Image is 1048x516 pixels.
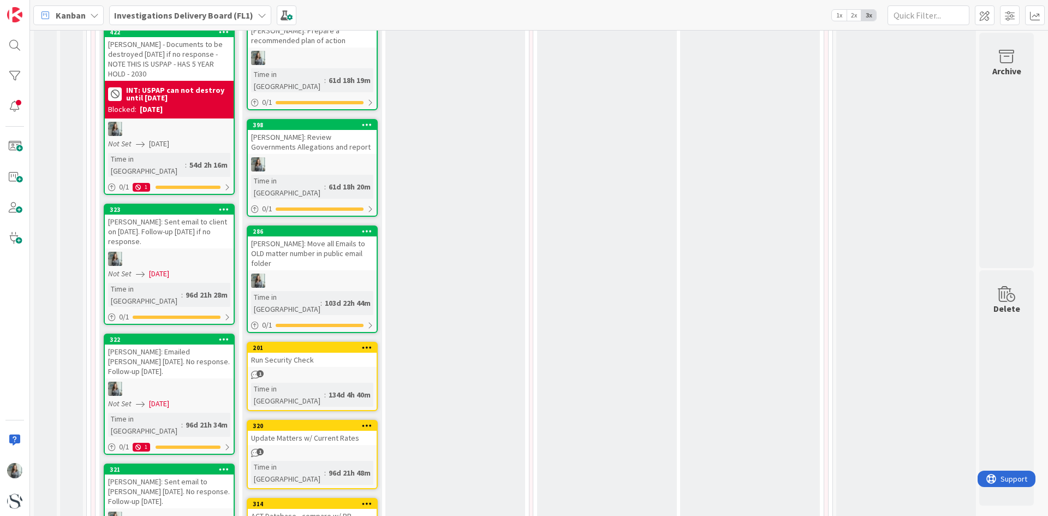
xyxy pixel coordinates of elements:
span: : [324,467,326,479]
div: 398 [248,120,377,130]
div: 1 [133,443,150,452]
div: Time in [GEOGRAPHIC_DATA] [108,283,181,307]
span: : [181,419,183,431]
div: [PERSON_NAME]: Move all Emails to OLD matter number in public email folder [248,236,377,270]
a: 286[PERSON_NAME]: Move all Emails to OLD matter number in public email folderLGTime in [GEOGRAPHI... [247,226,378,333]
a: 398[PERSON_NAME]: Review Governments Allegations and reportLGTime in [GEOGRAPHIC_DATA]:61d 18h 20... [247,119,378,217]
div: Delete [993,302,1020,315]
a: 422[PERSON_NAME] - Documents to be destroyed [DATE] if no response - NOTE THIS IS USPAP - HAS 5 Y... [104,26,235,195]
div: 286[PERSON_NAME]: Move all Emails to OLD matter number in public email folder [248,227,377,270]
span: Support [23,2,50,15]
span: 2x [847,10,861,21]
img: LG [251,157,265,171]
div: 314 [248,499,377,509]
div: 422 [110,28,234,36]
div: [PERSON_NAME]: Review Governments Allegations and report [248,130,377,154]
a: 323[PERSON_NAME]: Sent email to client on [DATE]. Follow-up [DATE] if no response.LGNot Set[DATE]... [104,204,235,325]
i: Not Set [108,399,132,408]
div: Time in [GEOGRAPHIC_DATA] [108,413,181,437]
div: Time in [GEOGRAPHIC_DATA] [251,68,324,92]
span: : [181,289,183,301]
div: 0/1 [248,202,377,216]
a: 320Update Matters w/ Current RatesTime in [GEOGRAPHIC_DATA]:96d 21h 48m [247,420,378,489]
div: 96d 21h 28m [183,289,230,301]
img: LG [108,252,122,266]
span: 0 / 1 [119,311,129,323]
img: LG [7,463,22,478]
div: 323[PERSON_NAME]: Sent email to client on [DATE]. Follow-up [DATE] if no response. [105,205,234,248]
div: 286 [253,228,377,235]
span: 0 / 1 [262,319,272,331]
div: 322 [110,336,234,343]
div: LG [105,252,234,266]
div: 0/1 [248,96,377,109]
span: [DATE] [149,268,169,280]
div: 322[PERSON_NAME]: Emailed [PERSON_NAME] [DATE]. No response. Follow-up [DATE]. [105,335,234,378]
div: 201 [248,343,377,353]
span: [DATE] [149,398,169,410]
div: 398[PERSON_NAME]: Review Governments Allegations and report [248,120,377,154]
div: 323 [105,205,234,215]
span: 0 / 1 [262,97,272,108]
div: 103d 22h 44m [322,297,373,309]
div: Time in [GEOGRAPHIC_DATA] [251,461,324,485]
img: Visit kanbanzone.com [7,7,22,22]
b: Investigations Delivery Board (FL1) [114,10,253,21]
img: LG [251,51,265,65]
div: [PERSON_NAME]: Sent email to client on [DATE]. Follow-up [DATE] if no response. [105,215,234,248]
div: Time in [GEOGRAPHIC_DATA] [251,383,324,407]
div: 322 [105,335,234,345]
div: 0/1 [105,310,234,324]
span: 1 [257,448,264,455]
span: 0 / 1 [119,181,129,193]
div: Archive [992,64,1021,78]
div: 96d 21h 34m [183,419,230,431]
div: LG [248,157,377,171]
span: : [324,389,326,401]
div: 321 [110,466,234,473]
div: LG [105,382,234,396]
span: Kanban [56,9,86,22]
div: [PERSON_NAME]: Emailed [PERSON_NAME] [DATE]. No response. Follow-up [DATE]. [105,345,234,378]
i: Not Set [108,269,132,278]
span: 1 [257,370,264,377]
div: Time in [GEOGRAPHIC_DATA] [108,153,185,177]
span: 0 / 1 [262,203,272,215]
div: 201 [253,344,377,352]
span: : [320,297,322,309]
div: [PERSON_NAME]: Prepare a recommended plan of action [248,14,377,48]
span: 3x [861,10,876,21]
div: [PERSON_NAME]: Sent email to [PERSON_NAME] [DATE]. No response. Follow-up [DATE]. [105,475,234,508]
span: : [324,181,326,193]
div: LG [105,122,234,136]
div: 201Run Security Check [248,343,377,367]
span: [DATE] [149,138,169,150]
div: [PERSON_NAME] - Documents to be destroyed [DATE] if no response - NOTE THIS IS USPAP - HAS 5 YEAR... [105,37,234,81]
div: 422[PERSON_NAME] - Documents to be destroyed [DATE] if no response - NOTE THIS IS USPAP - HAS 5 Y... [105,27,234,81]
span: : [324,74,326,86]
a: [PERSON_NAME]: Prepare a recommended plan of actionLGTime in [GEOGRAPHIC_DATA]:61d 18h 19m0/1 [247,13,378,110]
img: LG [108,382,122,396]
div: 323 [110,206,234,213]
span: : [185,159,187,171]
img: avatar [7,494,22,509]
a: 322[PERSON_NAME]: Emailed [PERSON_NAME] [DATE]. No response. Follow-up [DATE].LGNot Set[DATE]Time... [104,334,235,455]
div: 320 [253,422,377,430]
input: Quick Filter... [888,5,969,25]
div: 0/1 [248,318,377,332]
div: 422 [105,27,234,37]
div: 1 [133,183,150,192]
div: 0/11 [105,180,234,194]
div: 321[PERSON_NAME]: Sent email to [PERSON_NAME] [DATE]. No response. Follow-up [DATE]. [105,465,234,508]
i: Not Set [108,139,132,149]
div: Blocked: [108,104,136,115]
span: 1x [832,10,847,21]
div: 134d 4h 40m [326,389,373,401]
div: LG [248,274,377,288]
div: 286 [248,227,377,236]
div: LG [248,51,377,65]
img: LG [251,274,265,288]
img: LG [108,122,122,136]
div: Run Security Check [248,353,377,367]
div: 61d 18h 19m [326,74,373,86]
